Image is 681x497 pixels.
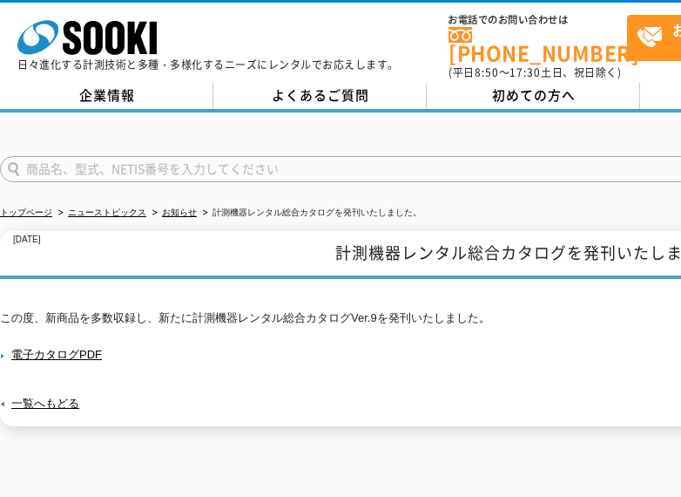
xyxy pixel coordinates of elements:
[492,85,576,105] span: 初めての方へ
[475,65,499,80] span: 8:50
[448,65,621,80] span: (平日 ～ 土日、祝日除く)
[162,208,197,217] a: お知らせ
[448,15,627,25] span: お電話でのお問い合わせは
[199,204,421,222] li: 計測機器レンタル総合カタログを発刊いたしました。
[509,65,541,80] span: 17:30
[427,83,640,109] a: 初めての方へ
[17,59,399,70] p: 日々進化する計測技術と多種・多様化するニーズにレンタルでお応えします。
[11,397,79,410] a: 一覧へもどる
[13,231,40,249] p: [DATE]
[213,83,427,109] a: よくあるご質問
[68,208,146,217] a: ニューストピックス
[448,27,627,63] a: [PHONE_NUMBER]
